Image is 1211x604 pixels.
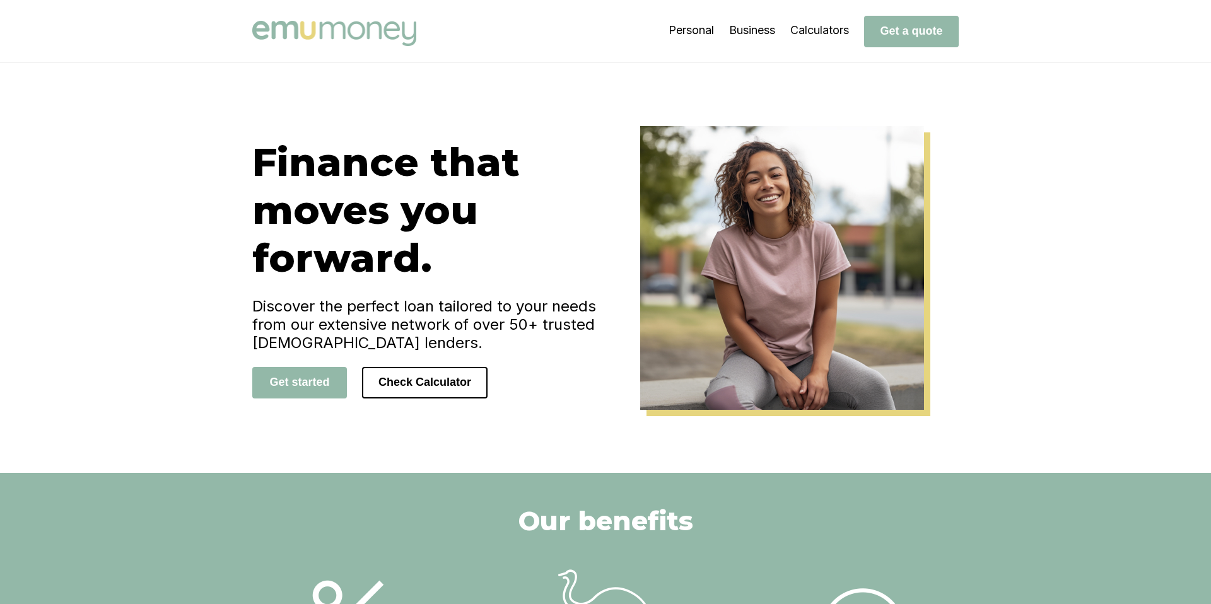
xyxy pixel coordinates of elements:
[252,138,605,282] h1: Finance that moves you forward.
[252,21,416,46] img: Emu Money logo
[362,367,488,398] button: Check Calculator
[252,375,347,388] a: Get started
[864,24,959,37] a: Get a quote
[252,297,605,352] h4: Discover the perfect loan tailored to your needs from our extensive network of over 50+ trusted [...
[518,504,693,537] h2: Our benefits
[864,16,959,47] button: Get a quote
[640,126,924,410] img: Emu Money Home
[362,375,488,388] a: Check Calculator
[252,367,347,398] button: Get started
